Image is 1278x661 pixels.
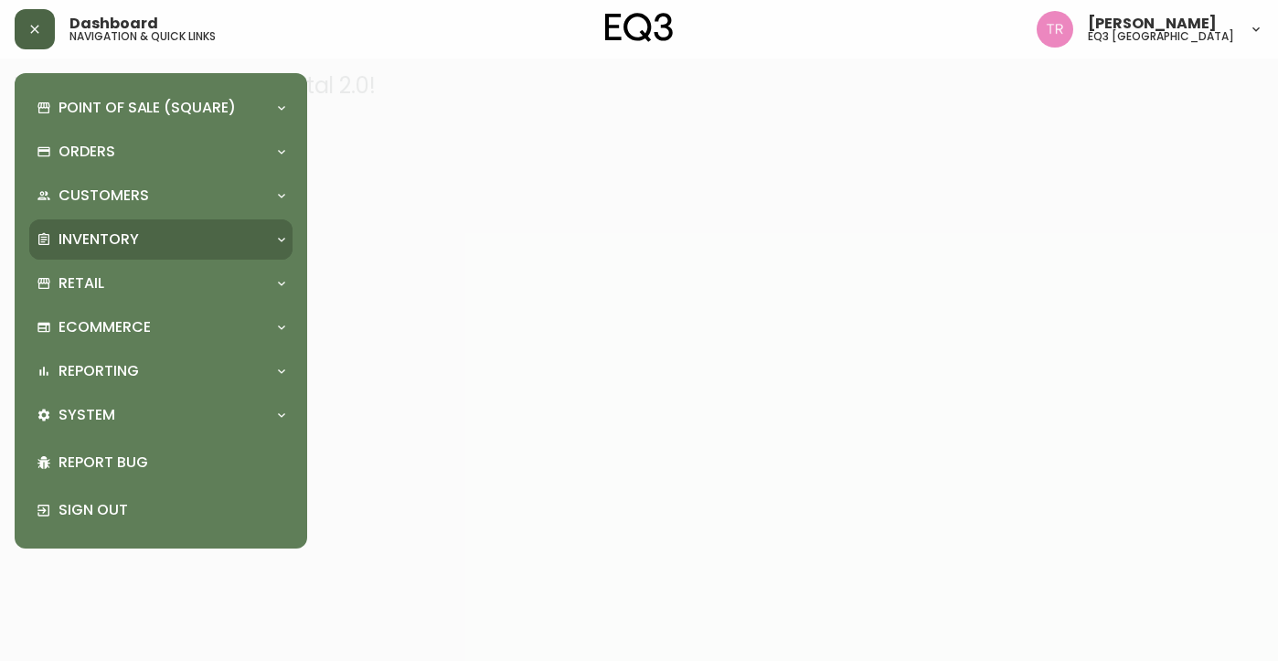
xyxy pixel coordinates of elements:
div: Orders [29,132,293,172]
p: Retail [59,273,104,293]
h5: eq3 [GEOGRAPHIC_DATA] [1088,31,1234,42]
div: Point of Sale (Square) [29,88,293,128]
p: Orders [59,142,115,162]
p: System [59,405,115,425]
div: Sign Out [29,486,293,534]
span: [PERSON_NAME] [1088,16,1217,31]
div: Retail [29,263,293,304]
p: Inventory [59,229,139,250]
p: Point of Sale (Square) [59,98,236,118]
p: Sign Out [59,500,285,520]
div: Report Bug [29,439,293,486]
div: Customers [29,176,293,216]
div: Ecommerce [29,307,293,347]
p: Ecommerce [59,317,151,337]
img: logo [605,13,673,42]
p: Reporting [59,361,139,381]
h5: navigation & quick links [69,31,216,42]
div: System [29,395,293,435]
div: Inventory [29,219,293,260]
p: Customers [59,186,149,206]
span: Dashboard [69,16,158,31]
img: 214b9049a7c64896e5c13e8f38ff7a87 [1037,11,1073,48]
p: Report Bug [59,453,285,473]
div: Reporting [29,351,293,391]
